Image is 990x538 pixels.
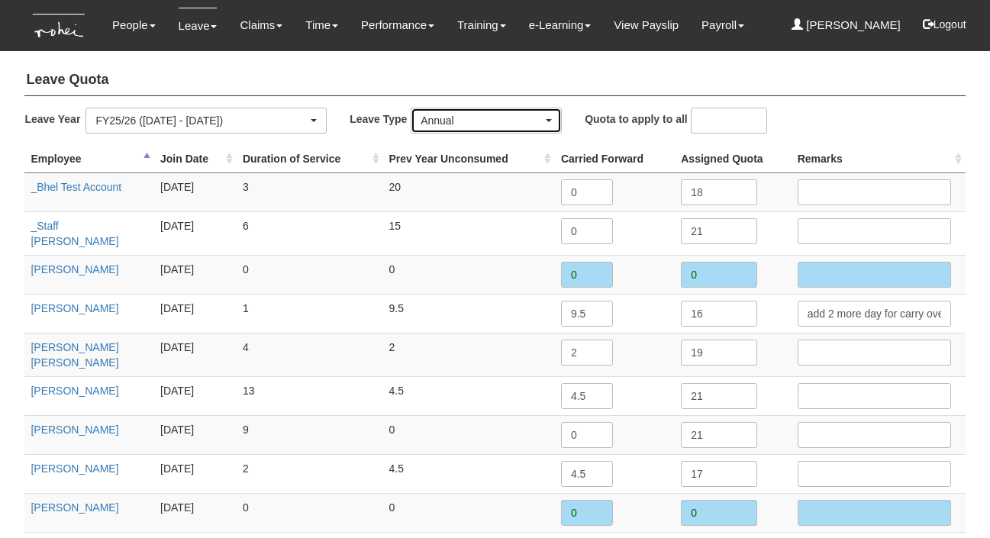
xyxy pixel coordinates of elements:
a: [PERSON_NAME] [31,302,118,314]
td: 0 [383,493,555,532]
div: FY25/26 ([DATE] - [DATE]) [95,113,308,128]
td: [DATE] [154,255,237,294]
td: 4.5 [383,376,555,415]
td: 2 [237,454,383,493]
td: [DATE] [154,211,237,255]
td: 9 [237,415,383,454]
a: Claims [240,8,282,43]
a: [PERSON_NAME] [31,385,118,397]
button: Annual [411,108,562,134]
a: Performance [361,8,434,43]
td: [DATE] [154,376,237,415]
td: [DATE] [154,172,237,211]
a: e-Learning [529,8,592,43]
td: [DATE] [154,493,237,532]
a: [PERSON_NAME] [31,462,118,475]
a: Time [305,8,338,43]
label: Leave Year [24,108,85,130]
td: [DATE] [154,454,237,493]
a: People [112,8,156,43]
button: Logout [912,6,977,43]
th: Prev Year Unconsumed : activate to sort column ascending [383,145,555,173]
td: [DATE] [154,415,237,454]
a: Payroll [701,8,744,43]
td: 0 [237,255,383,294]
td: 13 [237,376,383,415]
h4: Leave Quota [24,65,965,96]
td: 4.5 [383,454,555,493]
td: 4 [237,333,383,376]
td: [DATE] [154,333,237,376]
a: [PERSON_NAME] [31,263,118,275]
td: 9.5 [383,294,555,333]
a: [PERSON_NAME] [792,8,901,43]
div: Annual [421,113,543,128]
a: [PERSON_NAME] [31,501,118,514]
a: [PERSON_NAME] [31,424,118,436]
td: [DATE] [154,294,237,333]
th: Remarks : activate to sort column ascending [792,145,966,173]
td: 15 [383,211,555,255]
a: Training [457,8,506,43]
a: Leave [179,8,218,43]
button: FY25/26 ([DATE] - [DATE]) [85,108,327,134]
label: Leave Type [350,108,411,130]
a: [PERSON_NAME] [PERSON_NAME] [31,341,118,369]
td: 1 [237,294,383,333]
label: Quota to apply to all [585,108,688,130]
td: 20 [383,172,555,211]
td: 0 [383,415,555,454]
th: Join Date : activate to sort column ascending [154,145,237,173]
td: 0 [237,493,383,532]
a: _Bhel Test Account [31,181,121,193]
td: 2 [383,333,555,376]
th: Carried Forward [555,145,675,173]
a: View Payslip [614,8,679,43]
th: Employee : activate to sort column descending [24,145,154,173]
td: 3 [237,172,383,211]
td: 0 [383,255,555,294]
a: _Staff [PERSON_NAME] [31,220,118,247]
td: 6 [237,211,383,255]
th: Assigned Quota [675,145,791,173]
th: Duration of Service : activate to sort column ascending [237,145,383,173]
